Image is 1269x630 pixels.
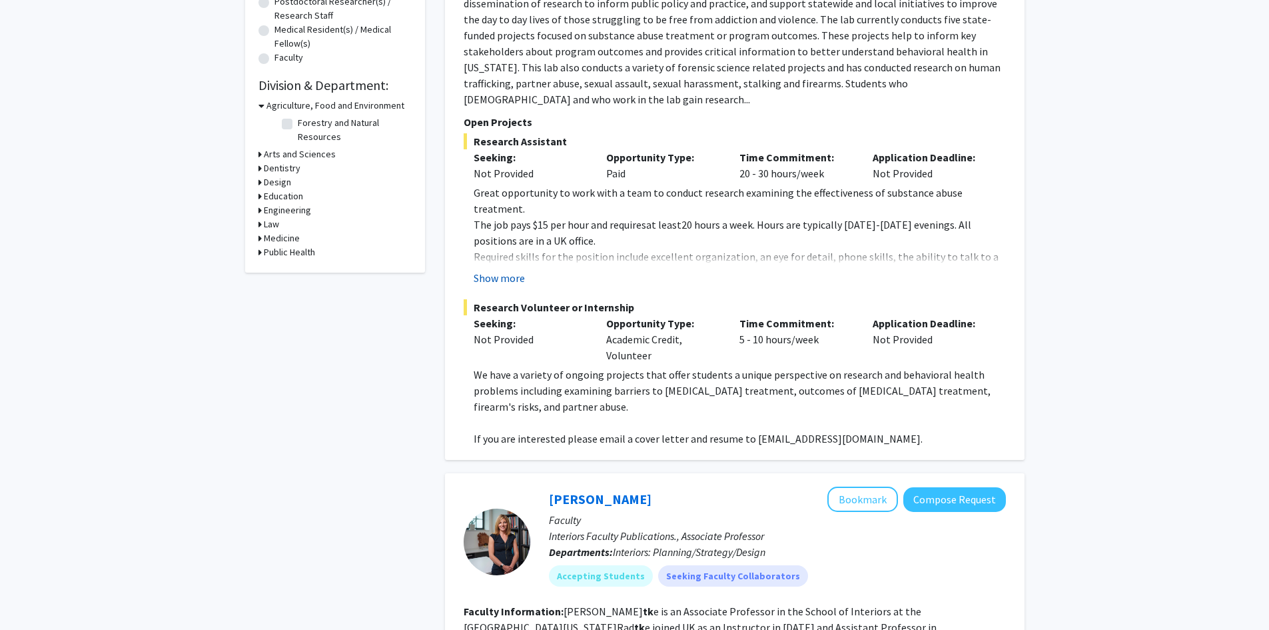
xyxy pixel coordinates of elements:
[613,545,765,559] span: Interiors: Planning/Strategy/Design
[739,315,853,331] p: Time Commitment:
[258,77,412,93] h2: Division & Department:
[474,315,587,331] p: Seeking:
[474,165,587,181] div: Not Provided
[264,217,279,231] h3: Law
[606,149,719,165] p: Opportunity Type:
[474,431,1006,447] p: If you are interested please email a cover letter and resume to [EMAIL_ADDRESS][DOMAIN_NAME].
[264,161,300,175] h3: Dentistry
[729,149,863,181] div: 20 - 30 hours/week
[264,189,303,203] h3: Education
[266,99,404,113] h3: Agriculture, Food and Environment
[298,116,408,144] label: Forestry and Natural Resources
[264,203,311,217] h3: Engineering
[903,487,1006,512] button: Compose Request to Rebekah Radtke
[474,270,525,286] button: Show more
[464,605,564,618] b: Faculty Information:
[658,565,808,587] mat-chip: Seeking Faculty Collaborators
[729,315,863,363] div: 5 - 10 hours/week
[474,218,971,247] span: 20 hours a week. Hours are typically [DATE]-[DATE] evenings. All positions are in a UK office.
[274,23,412,51] label: Medical Resident(s) / Medical Fellow(s)
[474,250,999,295] span: Required skills for the position include excellent organization, an eye for detail, phone skills,...
[873,315,986,331] p: Application Deadline:
[549,491,651,507] a: [PERSON_NAME]
[596,315,729,363] div: Academic Credit, Volunteer
[264,175,291,189] h3: Design
[549,545,613,559] b: Departments:
[264,231,300,245] h3: Medicine
[827,487,898,512] button: Add Rebekah Radtke to Bookmarks
[873,149,986,165] p: Application Deadline:
[464,299,1006,315] span: Research Volunteer or Internship
[474,331,587,347] div: Not Provided
[474,217,1006,249] p: at least
[264,147,336,161] h3: Arts and Sciences
[264,245,315,259] h3: Public Health
[863,315,996,363] div: Not Provided
[643,605,653,618] b: tk
[549,528,1006,544] p: Interiors Faculty Publications., Associate Professor
[549,565,653,587] mat-chip: Accepting Students
[549,512,1006,528] p: Faculty
[474,186,963,215] span: Great opportunity to work with a team to conduct research examining the effectiveness of substanc...
[464,133,1006,149] span: Research Assistant
[596,149,729,181] div: Paid
[863,149,996,181] div: Not Provided
[474,367,1006,415] p: We have a variety of ongoing projects that offer students a unique perspective on research and be...
[739,149,853,165] p: Time Commitment:
[274,51,303,65] label: Faculty
[464,114,1006,130] p: Open Projects
[474,149,587,165] p: Seeking:
[606,315,719,331] p: Opportunity Type:
[474,218,646,231] span: The job pays $15 per hour and requires
[10,570,57,620] iframe: Chat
